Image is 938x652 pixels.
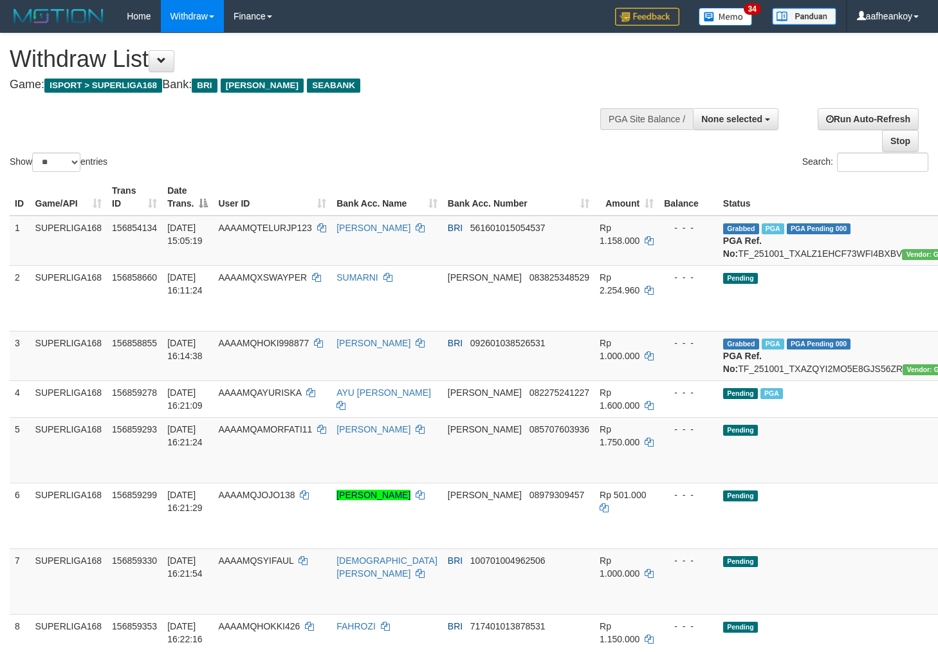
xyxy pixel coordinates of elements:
[10,179,30,216] th: ID
[336,387,431,398] a: AYU [PERSON_NAME]
[448,424,522,434] span: [PERSON_NAME]
[218,338,309,348] span: AAAAMQHOKI998877
[30,216,107,266] td: SUPERLIGA168
[112,272,157,283] span: 156858660
[723,556,758,567] span: Pending
[167,223,203,246] span: [DATE] 15:05:19
[772,8,836,25] img: panduan.png
[218,387,301,398] span: AAAAMQAYURISKA
[30,380,107,417] td: SUPERLIGA168
[600,108,693,130] div: PGA Site Balance /
[10,483,30,548] td: 6
[167,490,203,513] span: [DATE] 16:21:29
[664,221,713,234] div: - - -
[10,265,30,331] td: 2
[470,555,546,566] span: Copy 100701004962506 to clipboard
[336,424,410,434] a: [PERSON_NAME]
[30,417,107,483] td: SUPERLIGA168
[30,331,107,380] td: SUPERLIGA168
[44,79,162,93] span: ISPORT > SUPERLIGA168
[336,621,376,631] a: FAHROZI
[218,223,312,233] span: AAAAMQTELURJP123
[336,223,410,233] a: [PERSON_NAME]
[448,555,463,566] span: BRI
[762,223,784,234] span: Marked by aafsengchandara
[762,339,784,349] span: Marked by aafsengchandara
[600,272,639,295] span: Rp 2.254.960
[723,273,758,284] span: Pending
[664,271,713,284] div: - - -
[615,8,679,26] img: Feedback.jpg
[213,179,331,216] th: User ID: activate to sort column ascending
[664,554,713,567] div: - - -
[10,6,107,26] img: MOTION_logo.png
[787,339,851,349] span: PGA Pending
[10,380,30,417] td: 4
[448,223,463,233] span: BRI
[331,179,443,216] th: Bank Acc. Name: activate to sort column ascending
[167,338,203,361] span: [DATE] 16:14:38
[167,272,203,295] span: [DATE] 16:11:24
[693,108,778,130] button: None selected
[167,555,203,579] span: [DATE] 16:21:54
[600,555,639,579] span: Rp 1.000.000
[818,108,919,130] a: Run Auto-Refresh
[112,621,157,631] span: 156859353
[744,3,761,15] span: 34
[723,351,762,374] b: PGA Ref. No:
[664,423,713,436] div: - - -
[30,179,107,216] th: Game/API: activate to sort column ascending
[448,387,522,398] span: [PERSON_NAME]
[701,114,762,124] span: None selected
[336,490,410,500] a: [PERSON_NAME]
[307,79,360,93] span: SEABANK
[723,223,759,234] span: Grabbed
[112,338,157,348] span: 156858855
[529,424,589,434] span: Copy 085707603936 to clipboard
[664,489,713,501] div: - - -
[659,179,718,216] th: Balance
[112,387,157,398] span: 156859278
[529,490,585,500] span: Copy 08979309457 to clipboard
[448,621,463,631] span: BRI
[664,337,713,349] div: - - -
[723,490,758,501] span: Pending
[112,424,157,434] span: 156859293
[723,236,762,259] b: PGA Ref. No:
[218,621,300,631] span: AAAAMQHOKKI426
[336,272,378,283] a: SUMARNI
[529,387,589,398] span: Copy 082275241227 to clipboard
[10,46,612,72] h1: Withdraw List
[448,338,463,348] span: BRI
[802,153,928,172] label: Search:
[529,272,589,283] span: Copy 083825348529 to clipboard
[723,622,758,633] span: Pending
[10,548,30,614] td: 7
[167,424,203,447] span: [DATE] 16:21:24
[218,272,307,283] span: AAAAMQXSWAYPER
[448,272,522,283] span: [PERSON_NAME]
[218,555,293,566] span: AAAAMQSYIFAUL
[470,223,546,233] span: Copy 561601015054537 to clipboard
[600,338,639,361] span: Rp 1.000.000
[600,223,639,246] span: Rp 1.158.000
[760,388,783,399] span: Marked by aafheankoy
[443,179,594,216] th: Bank Acc. Number: activate to sort column ascending
[30,548,107,614] td: SUPERLIGA168
[167,387,203,411] span: [DATE] 16:21:09
[723,388,758,399] span: Pending
[470,621,546,631] span: Copy 717401013878531 to clipboard
[664,620,713,633] div: - - -
[699,8,753,26] img: Button%20Memo.svg
[218,424,312,434] span: AAAAMQAMORFATI11
[112,555,157,566] span: 156859330
[882,130,919,152] a: Stop
[470,338,546,348] span: Copy 092601038526531 to clipboard
[723,339,759,349] span: Grabbed
[837,153,928,172] input: Search:
[112,223,157,233] span: 156854134
[336,338,410,348] a: [PERSON_NAME]
[10,79,612,91] h4: Game: Bank:
[30,265,107,331] td: SUPERLIGA168
[162,179,213,216] th: Date Trans.: activate to sort column descending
